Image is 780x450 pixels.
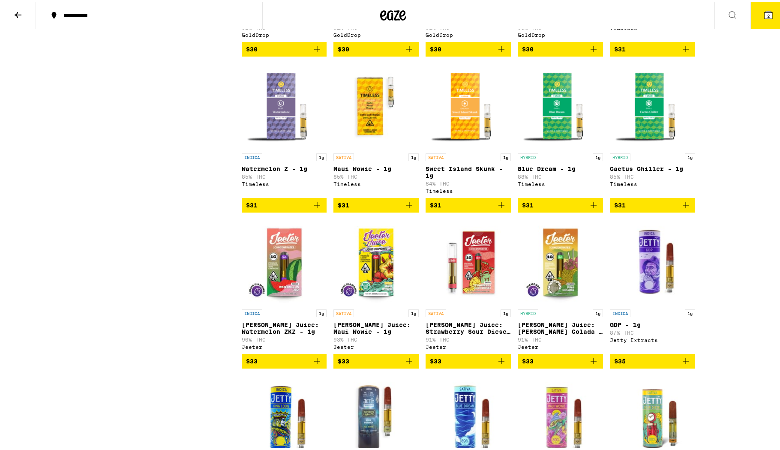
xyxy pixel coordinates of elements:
[610,352,695,367] button: Add to bag
[610,196,695,211] button: Add to bag
[518,218,603,303] img: Jeeter - Jeeter Juice: Pina Colada - 1g
[426,218,511,352] a: Open page for Jeeter Juice: Strawberry Sour Diesel - 1g from Jeeter
[518,172,603,178] p: 88% THC
[610,172,695,178] p: 85% THC
[518,30,603,36] div: GoldDrop
[430,44,441,51] span: $30
[610,62,695,147] img: Timeless - Cactus Chiller - 1g
[518,308,538,315] p: HYBRID
[242,30,327,36] div: GoldDrop
[426,196,511,211] button: Add to bag
[246,44,258,51] span: $30
[518,196,603,211] button: Add to bag
[610,336,695,341] div: Jetty Extracts
[518,40,603,55] button: Add to bag
[333,196,419,211] button: Add to bag
[333,180,419,185] div: Timeless
[518,335,603,341] p: 91% THC
[426,152,446,159] p: SATIVA
[426,352,511,367] button: Add to bag
[426,179,511,185] p: 84% THC
[246,200,258,207] span: $31
[426,218,511,303] img: Jeeter - Jeeter Juice: Strawberry Sour Diesel - 1g
[333,62,419,196] a: Open page for Maui Wowie - 1g from Timeless
[501,152,511,159] p: 1g
[685,308,695,315] p: 1g
[333,152,354,159] p: SATIVA
[685,152,695,159] p: 1g
[610,218,695,303] img: Jetty Extracts - GDP - 1g
[610,62,695,196] a: Open page for Cactus Chiller - 1g from Timeless
[426,342,511,348] div: Jeeter
[518,180,603,185] div: Timeless
[426,308,446,315] p: SATIVA
[333,352,419,367] button: Add to bag
[426,320,511,333] p: [PERSON_NAME] Juice: Strawberry Sour Diesel - 1g
[614,200,626,207] span: $31
[338,200,349,207] span: $31
[333,40,419,55] button: Add to bag
[242,196,327,211] button: Add to bag
[518,320,603,333] p: [PERSON_NAME] Juice: [PERSON_NAME] Colada - 1g
[767,12,770,17] span: 2
[518,62,603,147] img: Timeless - Blue Dream - 1g
[242,180,327,185] div: Timeless
[338,44,349,51] span: $30
[338,356,349,363] span: $33
[333,218,419,352] a: Open page for Jeeter Juice: Maui Wowie - 1g from Jeeter
[242,152,262,159] p: INDICA
[242,342,327,348] div: Jeeter
[242,172,327,178] p: 85% THC
[518,62,603,196] a: Open page for Blue Dream - 1g from Timeless
[242,308,262,315] p: INDICA
[242,335,327,341] p: 90% THC
[333,342,419,348] div: Jeeter
[426,335,511,341] p: 91% THC
[242,62,327,196] a: Open page for Watermelon Z - 1g from Timeless
[242,218,327,303] img: Jeeter - Jeeter Juice: Watermelon ZKZ - 1g
[426,164,511,177] p: Sweet Island Skunk - 1g
[610,218,695,352] a: Open page for GDP - 1g from Jetty Extracts
[316,308,327,315] p: 1g
[333,62,419,147] img: Timeless - Maui Wowie - 1g
[333,164,419,171] p: Maui Wowie - 1g
[430,356,441,363] span: $33
[522,200,534,207] span: $31
[408,308,419,315] p: 1g
[614,44,626,51] span: $31
[408,152,419,159] p: 1g
[518,352,603,367] button: Add to bag
[501,308,511,315] p: 1g
[333,172,419,178] p: 85% THC
[242,218,327,352] a: Open page for Jeeter Juice: Watermelon ZKZ - 1g from Jeeter
[610,320,695,327] p: GDP - 1g
[522,44,534,51] span: $30
[518,152,538,159] p: HYBRID
[333,218,419,303] img: Jeeter - Jeeter Juice: Maui Wowie - 1g
[333,335,419,341] p: 93% THC
[242,164,327,171] p: Watermelon Z - 1g
[610,152,630,159] p: HYBRID
[614,356,626,363] span: $35
[610,328,695,334] p: 87% THC
[610,308,630,315] p: INDICA
[610,164,695,171] p: Cactus Chiller - 1g
[242,352,327,367] button: Add to bag
[426,30,511,36] div: GoldDrop
[426,62,511,147] img: Timeless - Sweet Island Skunk - 1g
[430,200,441,207] span: $31
[610,40,695,55] button: Add to bag
[518,342,603,348] div: Jeeter
[333,30,419,36] div: GoldDrop
[242,320,327,333] p: [PERSON_NAME] Juice: Watermelon ZKZ - 1g
[593,152,603,159] p: 1g
[518,218,603,352] a: Open page for Jeeter Juice: Pina Colada - 1g from Jeeter
[242,62,327,147] img: Timeless - Watermelon Z - 1g
[246,356,258,363] span: $33
[333,308,354,315] p: SATIVA
[426,40,511,55] button: Add to bag
[522,356,534,363] span: $33
[5,6,62,13] span: Hi. Need any help?
[242,40,327,55] button: Add to bag
[610,180,695,185] div: Timeless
